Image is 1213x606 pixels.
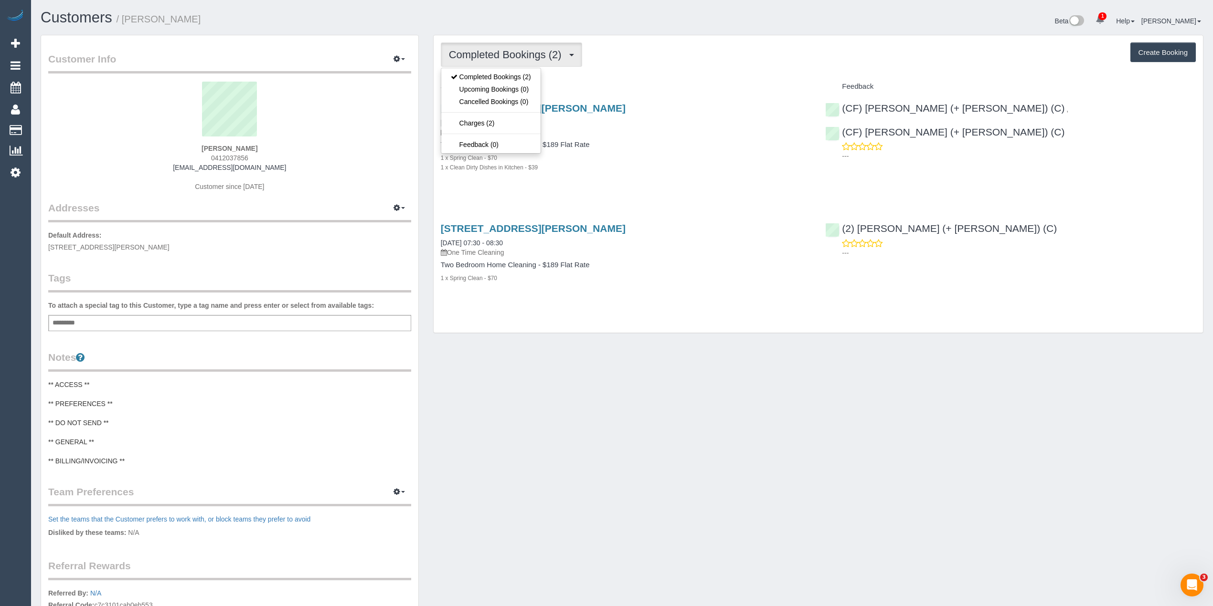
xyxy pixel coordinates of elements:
[441,275,497,282] small: 1 x Spring Clean - $70
[48,271,411,293] legend: Tags
[441,223,626,234] a: [STREET_ADDRESS][PERSON_NAME]
[441,42,582,67] button: Completed Bookings (2)
[173,164,286,171] a: [EMAIL_ADDRESS][DOMAIN_NAME]
[48,528,126,537] label: Disliked by these teams:
[1066,105,1068,113] span: ,
[6,10,25,23] img: Automaid Logo
[48,559,411,580] legend: Referral Rewards
[441,248,811,257] p: One Time Cleaning
[1141,17,1201,25] a: [PERSON_NAME]
[48,588,88,598] label: Referred By:
[48,243,170,251] span: [STREET_ADDRESS][PERSON_NAME]
[1200,574,1208,581] span: 3
[1098,12,1107,20] span: 1
[825,126,1064,137] a: (CF) [PERSON_NAME] (+ [PERSON_NAME]) (C)
[211,154,248,162] span: 0412037856
[1068,15,1084,28] img: New interface
[441,138,541,151] a: Feedback (0)
[1181,574,1203,596] iframe: Intercom live chat
[825,83,1196,91] h4: Feedback
[441,164,538,171] small: 1 x Clean Dirty Dishes in Kitchen - $39
[1130,42,1196,63] button: Create Booking
[48,230,102,240] label: Default Address:
[48,515,310,523] a: Set the teams that the Customer prefers to work with, or block teams they prefer to avoid
[449,49,566,61] span: Completed Bookings (2)
[48,52,411,73] legend: Customer Info
[1116,17,1135,25] a: Help
[441,117,541,129] a: Charges (2)
[441,71,541,83] a: Completed Bookings (2)
[1055,17,1085,25] a: Beta
[441,155,497,161] small: 1 x Spring Clean - $70
[842,151,1196,161] p: ---
[825,223,1057,234] a: (2) [PERSON_NAME] (+ [PERSON_NAME]) (C)
[195,183,264,190] span: Customer since [DATE]
[842,248,1196,258] p: ---
[48,350,411,372] legend: Notes
[202,145,257,152] strong: [PERSON_NAME]
[90,589,101,597] a: N/A
[441,127,811,137] p: One Time Cleaning
[441,239,503,247] a: [DATE] 07:30 - 08:30
[117,14,201,24] small: / [PERSON_NAME]
[41,9,112,26] a: Customers
[48,301,374,310] label: To attach a special tag to this Customer, type a tag name and press enter or select from availabl...
[441,261,811,269] h4: Two Bedroom Home Cleaning - $189 Flat Rate
[441,83,811,91] h4: Service
[441,95,541,108] a: Cancelled Bookings (0)
[48,485,411,506] legend: Team Preferences
[1091,10,1109,31] a: 1
[441,83,541,95] a: Upcoming Bookings (0)
[441,141,811,149] h4: Two Bedroom Home Cleaning - $189 Flat Rate
[825,103,1064,114] a: (CF) [PERSON_NAME] (+ [PERSON_NAME]) (C)
[128,529,139,536] span: N/A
